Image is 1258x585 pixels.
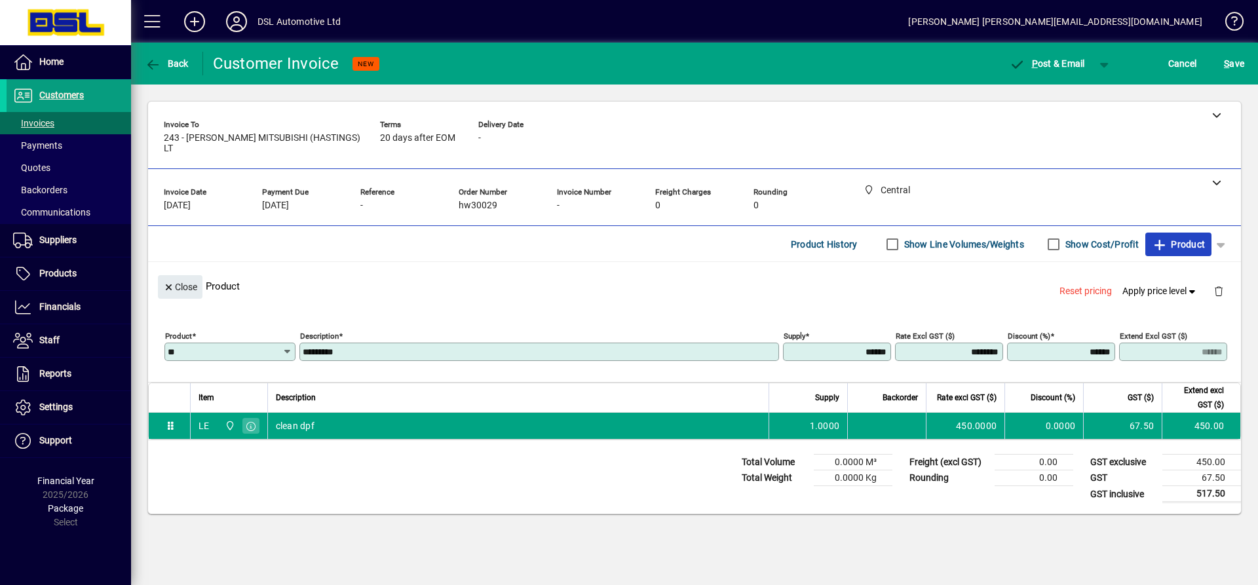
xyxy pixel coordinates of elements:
[1162,413,1240,439] td: 450.00
[221,419,237,433] span: Central
[276,419,314,432] span: clean dpf
[358,60,374,68] span: NEW
[7,179,131,201] a: Backorders
[360,200,363,211] span: -
[145,58,189,69] span: Back
[213,53,339,74] div: Customer Invoice
[7,201,131,223] a: Communications
[1165,52,1200,75] button: Cancel
[478,133,481,143] span: -
[1224,53,1244,74] span: ave
[7,291,131,324] a: Financials
[1162,486,1241,502] td: 517.50
[1152,234,1205,255] span: Product
[1063,238,1139,251] label: Show Cost/Profit
[1032,58,1038,69] span: P
[7,425,131,457] a: Support
[39,56,64,67] span: Home
[1203,285,1234,297] app-page-header-button: Delete
[810,419,840,432] span: 1.0000
[7,224,131,257] a: Suppliers
[300,331,339,341] mat-label: Description
[1008,331,1050,341] mat-label: Discount (%)
[13,118,54,128] span: Invoices
[37,476,94,486] span: Financial Year
[883,390,918,405] span: Backorder
[1002,52,1092,75] button: Post & Email
[13,140,62,151] span: Payments
[1224,58,1229,69] span: S
[908,11,1202,32] div: [PERSON_NAME] [PERSON_NAME][EMAIL_ADDRESS][DOMAIN_NAME]
[1084,470,1162,486] td: GST
[39,402,73,412] span: Settings
[1145,233,1211,256] button: Product
[1221,52,1248,75] button: Save
[164,133,360,154] span: 243 - [PERSON_NAME] MITSUBISHI (HASTINGS) LT
[199,419,210,432] div: LE
[1122,284,1198,298] span: Apply price level
[1120,331,1187,341] mat-label: Extend excl GST ($)
[380,133,455,143] span: 20 days after EOM
[39,90,84,100] span: Customers
[937,390,997,405] span: Rate excl GST ($)
[39,368,71,379] span: Reports
[7,157,131,179] a: Quotes
[1203,275,1234,307] button: Delete
[1170,383,1224,412] span: Extend excl GST ($)
[655,200,660,211] span: 0
[142,52,192,75] button: Back
[557,200,560,211] span: -
[735,470,814,486] td: Total Weight
[48,503,83,514] span: Package
[1084,455,1162,470] td: GST exclusive
[1083,413,1162,439] td: 67.50
[155,280,206,292] app-page-header-button: Close
[896,331,955,341] mat-label: Rate excl GST ($)
[1162,470,1241,486] td: 67.50
[7,134,131,157] a: Payments
[1059,284,1112,298] span: Reset pricing
[163,276,197,298] span: Close
[276,390,316,405] span: Description
[903,455,995,470] td: Freight (excl GST)
[7,324,131,357] a: Staff
[164,200,191,211] span: [DATE]
[1054,280,1117,303] button: Reset pricing
[995,470,1073,486] td: 0.00
[814,470,892,486] td: 0.0000 Kg
[786,233,863,256] button: Product History
[39,435,72,445] span: Support
[39,301,81,312] span: Financials
[903,470,995,486] td: Rounding
[1168,53,1197,74] span: Cancel
[735,455,814,470] td: Total Volume
[7,391,131,424] a: Settings
[1084,486,1162,502] td: GST inclusive
[148,262,1241,310] div: Product
[7,112,131,134] a: Invoices
[262,200,289,211] span: [DATE]
[1117,280,1204,303] button: Apply price level
[1128,390,1154,405] span: GST ($)
[7,358,131,390] a: Reports
[7,46,131,79] a: Home
[199,390,214,405] span: Item
[791,234,858,255] span: Product History
[784,331,805,341] mat-label: Supply
[1004,413,1083,439] td: 0.0000
[459,200,497,211] span: hw30029
[1009,58,1085,69] span: ost & Email
[902,238,1024,251] label: Show Line Volumes/Weights
[1031,390,1075,405] span: Discount (%)
[1162,455,1241,470] td: 450.00
[257,11,341,32] div: DSL Automotive Ltd
[165,331,192,341] mat-label: Product
[39,335,60,345] span: Staff
[815,390,839,405] span: Supply
[174,10,216,33] button: Add
[7,257,131,290] a: Products
[131,52,203,75] app-page-header-button: Back
[216,10,257,33] button: Profile
[995,455,1073,470] td: 0.00
[1215,3,1242,45] a: Knowledge Base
